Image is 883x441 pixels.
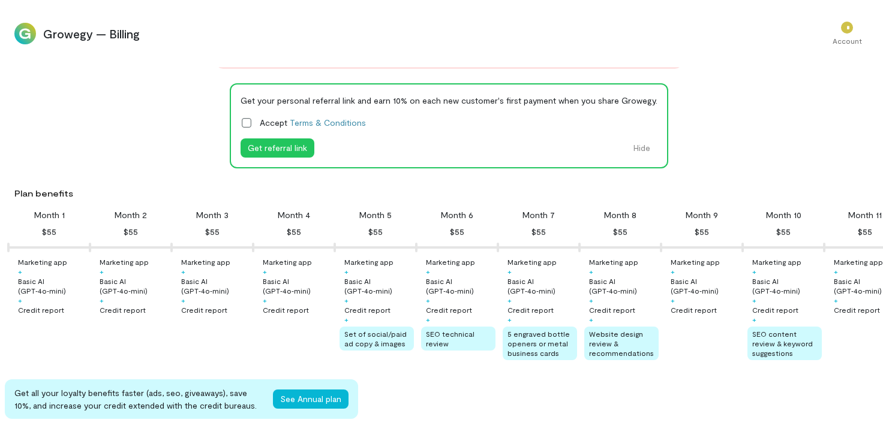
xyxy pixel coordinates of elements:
[441,209,473,221] div: Month 6
[263,257,312,267] div: Marketing app
[507,295,512,305] div: +
[589,257,638,267] div: Marketing app
[426,305,472,315] div: Credit report
[196,209,229,221] div: Month 3
[100,257,149,267] div: Marketing app
[507,276,577,295] div: Basic AI (GPT‑4o‑mini)
[241,94,657,107] div: Get your personal referral link and earn 10% on each new customer's first payment when you share ...
[589,267,593,276] div: +
[18,257,67,267] div: Marketing app
[589,305,635,315] div: Credit report
[507,330,570,357] span: 5 engraved bottle openers or metal business cards
[834,305,880,315] div: Credit report
[273,389,349,409] button: See Annual plan
[344,330,407,348] span: Set of social/paid ad copy & images
[43,25,818,42] span: Growegy — Billing
[426,330,474,348] span: SEO technical review
[426,295,430,305] div: +
[752,276,822,295] div: Basic AI (GPT‑4o‑mini)
[752,257,801,267] div: Marketing app
[344,276,414,295] div: Basic AI (GPT‑4o‑mini)
[344,295,349,305] div: +
[589,276,659,295] div: Basic AI (GPT‑4o‑mini)
[263,267,267,276] div: +
[290,117,366,128] a: Terms & Conditions
[18,276,88,295] div: Basic AI (GPT‑4o‑mini)
[181,295,185,305] div: +
[344,267,349,276] div: +
[834,257,883,267] div: Marketing app
[626,138,657,158] button: Hide
[450,225,464,239] div: $55
[278,209,310,221] div: Month 4
[686,209,718,221] div: Month 9
[14,386,263,412] div: Get all your loyalty benefits faster (ads, seo, giveaways), save 10%, and increase your credit ex...
[671,257,720,267] div: Marketing app
[344,315,349,324] div: +
[34,209,65,221] div: Month 1
[834,295,838,305] div: +
[752,315,756,324] div: +
[848,209,882,221] div: Month 11
[344,257,394,267] div: Marketing app
[181,257,230,267] div: Marketing app
[426,267,430,276] div: +
[507,267,512,276] div: +
[426,315,430,324] div: +
[752,267,756,276] div: +
[752,330,813,357] span: SEO content review & keyword suggestions
[589,315,593,324] div: +
[241,138,314,158] button: Get referral link
[589,330,654,357] span: Website design review & recommendations
[695,225,709,239] div: $55
[18,295,22,305] div: +
[181,267,185,276] div: +
[752,295,756,305] div: +
[18,305,64,315] div: Credit report
[18,267,22,276] div: +
[531,225,546,239] div: $55
[100,267,104,276] div: +
[507,257,557,267] div: Marketing app
[671,276,740,295] div: Basic AI (GPT‑4o‑mini)
[825,12,869,55] div: *Account
[260,116,366,129] span: Accept
[522,209,555,221] div: Month 7
[426,257,475,267] div: Marketing app
[671,305,717,315] div: Credit report
[671,267,675,276] div: +
[124,225,138,239] div: $55
[263,276,332,295] div: Basic AI (GPT‑4o‑mini)
[833,36,862,46] div: Account
[752,305,798,315] div: Credit report
[181,305,227,315] div: Credit report
[42,225,56,239] div: $55
[287,225,301,239] div: $55
[507,305,554,315] div: Credit report
[100,295,104,305] div: +
[858,225,872,239] div: $55
[100,276,169,295] div: Basic AI (GPT‑4o‑mini)
[834,267,838,276] div: +
[507,315,512,324] div: +
[181,276,251,295] div: Basic AI (GPT‑4o‑mini)
[263,295,267,305] div: +
[115,209,147,221] div: Month 2
[368,225,383,239] div: $55
[100,305,146,315] div: Credit report
[263,305,309,315] div: Credit report
[589,295,593,305] div: +
[359,209,392,221] div: Month 5
[14,188,878,200] div: Plan benefits
[604,209,636,221] div: Month 8
[205,225,220,239] div: $55
[426,276,495,295] div: Basic AI (GPT‑4o‑mini)
[671,295,675,305] div: +
[766,209,801,221] div: Month 10
[344,305,391,315] div: Credit report
[613,225,627,239] div: $55
[776,225,791,239] div: $55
